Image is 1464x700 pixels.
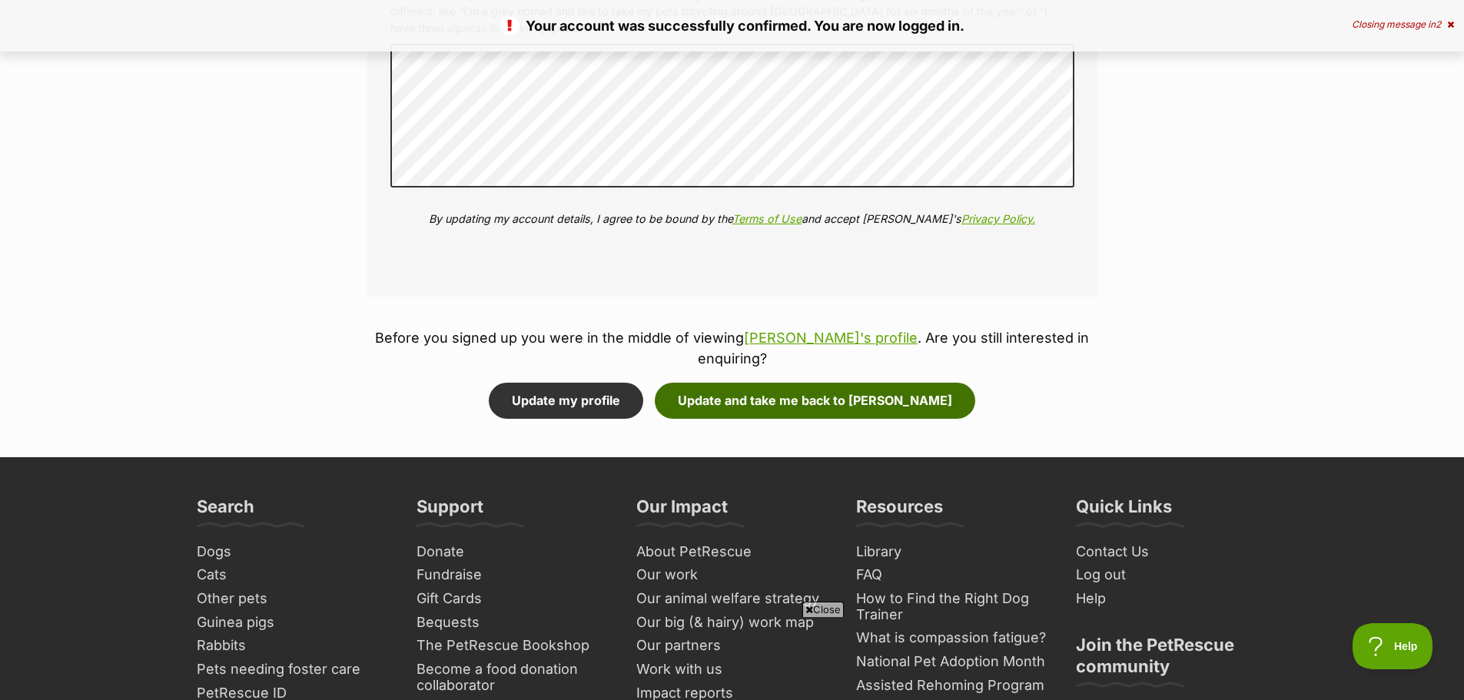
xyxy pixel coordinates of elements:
[453,623,1012,692] iframe: Advertisement
[410,634,615,658] a: The PetRescue Bookshop
[1353,623,1433,669] iframe: Help Scout Beacon - Open
[191,658,395,682] a: Pets needing foster care
[630,540,835,564] a: About PetRescue
[15,15,1449,36] p: Your account was successfully confirmed. You are now logged in.
[417,496,483,526] h3: Support
[390,211,1074,227] p: By updating my account details, I agree to be bound by the and accept [PERSON_NAME]'s
[1070,563,1274,587] a: Log out
[856,496,943,526] h3: Resources
[191,611,395,635] a: Guinea pigs
[850,540,1054,564] a: Library
[850,563,1054,587] a: FAQ
[636,496,728,526] h3: Our Impact
[191,563,395,587] a: Cats
[191,587,395,611] a: Other pets
[367,327,1097,369] p: Before you signed up you were in the middle of viewing . Are you still interested in enquiring?
[191,634,395,658] a: Rabbits
[191,540,395,564] a: Dogs
[1070,540,1274,564] a: Contact Us
[410,587,615,611] a: Gift Cards
[1352,19,1454,30] div: Closing message in
[630,587,835,611] a: Our animal welfare strategy
[744,330,918,346] a: [PERSON_NAME]'s profile
[630,563,835,587] a: Our work
[410,563,615,587] a: Fundraise
[410,658,615,697] a: Become a food donation collaborator
[1076,634,1268,686] h3: Join the PetRescue community
[1436,18,1441,30] span: 2
[961,212,1035,225] a: Privacy Policy.
[410,540,615,564] a: Donate
[1070,587,1274,611] a: Help
[630,611,835,635] a: Our big (& hairy) work map
[732,212,802,225] a: Terms of Use
[850,587,1054,626] a: How to Find the Right Dog Trainer
[197,496,254,526] h3: Search
[1076,496,1172,526] h3: Quick Links
[802,602,844,617] span: Close
[655,383,975,418] button: Update and take me back to [PERSON_NAME]
[489,383,643,418] button: Update my profile
[410,611,615,635] a: Bequests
